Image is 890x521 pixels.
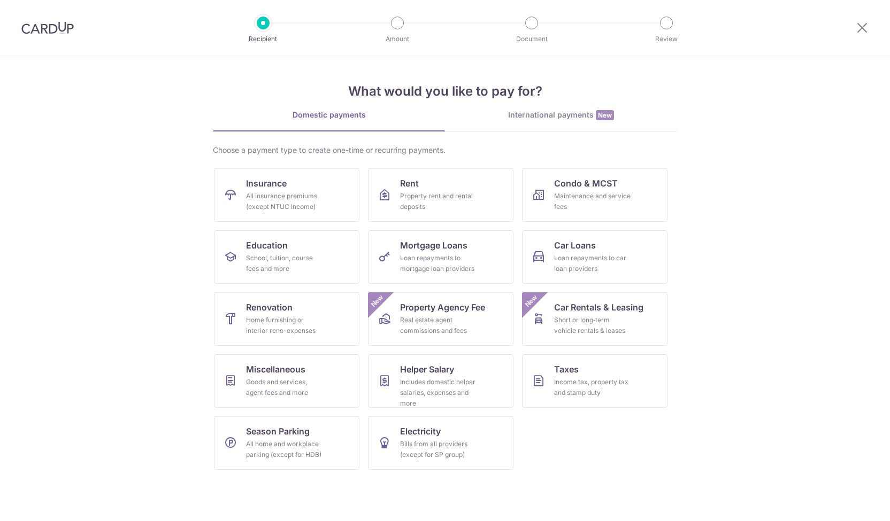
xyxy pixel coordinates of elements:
div: Maintenance and service fees [554,191,631,212]
span: Car Loans [554,239,596,252]
a: Car Rentals & LeasingShort or long‑term vehicle rentals & leasesNew [522,292,667,346]
span: Property Agency Fee [400,301,485,314]
div: Income tax, property tax and stamp duty [554,377,631,398]
div: Choose a payment type to create one-time or recurring payments. [213,145,677,155]
a: Helper SalaryIncludes domestic helper salaries, expenses and more [368,354,513,408]
div: Domestic payments [213,110,445,120]
span: New [596,110,614,120]
div: School, tuition, course fees and more [246,253,323,274]
span: Insurance [246,177,287,190]
a: RentProperty rent and rental deposits [368,168,513,222]
p: Review [627,34,706,44]
div: All home and workplace parking (except for HDB) [246,439,323,460]
span: Miscellaneous [246,363,305,376]
p: Amount [358,34,437,44]
span: Education [246,239,288,252]
a: InsuranceAll insurance premiums (except NTUC Income) [214,168,359,222]
div: Loan repayments to car loan providers [554,253,631,274]
div: Short or long‑term vehicle rentals & leases [554,315,631,336]
a: Mortgage LoansLoan repayments to mortgage loan providers [368,230,513,284]
span: Condo & MCST [554,177,618,190]
a: ElectricityBills from all providers (except for SP group) [368,416,513,470]
span: New [523,292,540,310]
span: Mortgage Loans [400,239,467,252]
div: Bills from all providers (except for SP group) [400,439,477,460]
div: International payments [445,110,677,121]
p: Document [492,34,571,44]
p: Recipient [224,34,303,44]
div: All insurance premiums (except NTUC Income) [246,191,323,212]
a: TaxesIncome tax, property tax and stamp duty [522,354,667,408]
span: Rent [400,177,419,190]
a: Condo & MCSTMaintenance and service fees [522,168,667,222]
div: Includes domestic helper salaries, expenses and more [400,377,477,409]
span: Taxes [554,363,579,376]
h4: What would you like to pay for? [213,82,677,101]
a: RenovationHome furnishing or interior reno-expenses [214,292,359,346]
a: EducationSchool, tuition, course fees and more [214,230,359,284]
a: Season ParkingAll home and workplace parking (except for HDB) [214,416,359,470]
span: Car Rentals & Leasing [554,301,643,314]
div: Goods and services, agent fees and more [246,377,323,398]
div: Home furnishing or interior reno-expenses [246,315,323,336]
div: Property rent and rental deposits [400,191,477,212]
div: Real estate agent commissions and fees [400,315,477,336]
div: Loan repayments to mortgage loan providers [400,253,477,274]
a: Property Agency FeeReal estate agent commissions and feesNew [368,292,513,346]
span: Renovation [246,301,293,314]
img: CardUp [21,21,74,34]
span: Electricity [400,425,441,438]
span: Season Parking [246,425,310,438]
a: MiscellaneousGoods and services, agent fees and more [214,354,359,408]
a: Car LoansLoan repayments to car loan providers [522,230,667,284]
span: Helper Salary [400,363,454,376]
span: New [369,292,386,310]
